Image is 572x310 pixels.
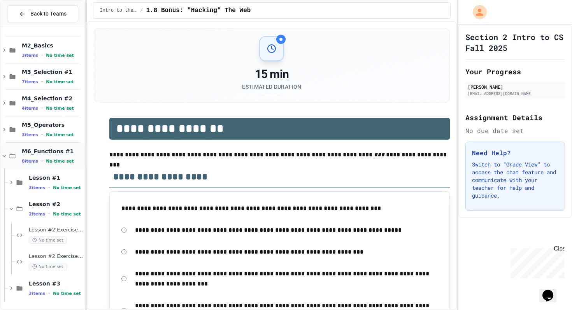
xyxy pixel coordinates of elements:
span: No time set [46,132,74,137]
div: No due date set [465,126,565,135]
div: Estimated Duration [242,83,301,91]
span: Lesson #1 [29,174,83,181]
span: Back to Teams [30,10,67,18]
span: M5_Operators [22,121,83,128]
div: Chat with us now!Close [3,3,54,49]
iframe: chat widget [539,279,564,302]
span: No time set [46,53,74,58]
span: No time set [53,185,81,190]
h1: Section 2 Intro to CS Fall 2025 [465,32,565,53]
span: No time set [29,236,67,244]
span: Lesson #3 [29,280,83,287]
span: • [48,290,50,296]
span: Lesson #2 Exercise #2.2 [29,253,83,260]
span: M2_Basics [22,42,83,49]
span: No time set [46,159,74,164]
iframe: chat widget [507,245,564,278]
h2: Assignment Details [465,112,565,123]
span: • [41,79,43,85]
p: Switch to "Grade View" to access the chat feature and communicate with your teacher for help and ... [472,161,558,200]
span: No time set [53,291,81,296]
span: • [41,131,43,138]
span: 8 items [22,159,38,164]
span: 2 items [29,212,45,217]
span: • [41,52,43,58]
span: Intro to the Web [100,7,137,14]
h2: Your Progress [465,66,565,77]
button: Back to Teams [7,5,78,22]
span: 3 items [22,132,38,137]
span: • [48,184,50,191]
span: • [41,105,43,111]
span: 3 items [22,53,38,58]
span: M6_Functions #1 [22,148,83,155]
span: No time set [46,79,74,84]
span: 4 items [22,106,38,111]
span: M3_Selection #1 [22,68,83,75]
span: 7 items [22,79,38,84]
div: [PERSON_NAME] [468,83,563,90]
span: 1.8 Bonus: "Hacking" The Web [146,6,251,15]
h3: Need Help? [472,148,558,158]
span: 3 items [29,185,45,190]
span: / [140,7,143,14]
span: M4_Selection #2 [22,95,83,102]
span: No time set [53,212,81,217]
span: • [48,211,50,217]
div: [EMAIL_ADDRESS][DOMAIN_NAME] [468,91,563,96]
span: Lesson #2 [29,201,83,208]
span: No time set [46,106,74,111]
span: No time set [29,263,67,270]
span: 3 items [29,291,45,296]
div: 15 min [242,67,301,81]
span: Lesson #2 Exercise #2.1 [29,227,83,233]
div: My Account [465,3,489,21]
span: • [41,158,43,164]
